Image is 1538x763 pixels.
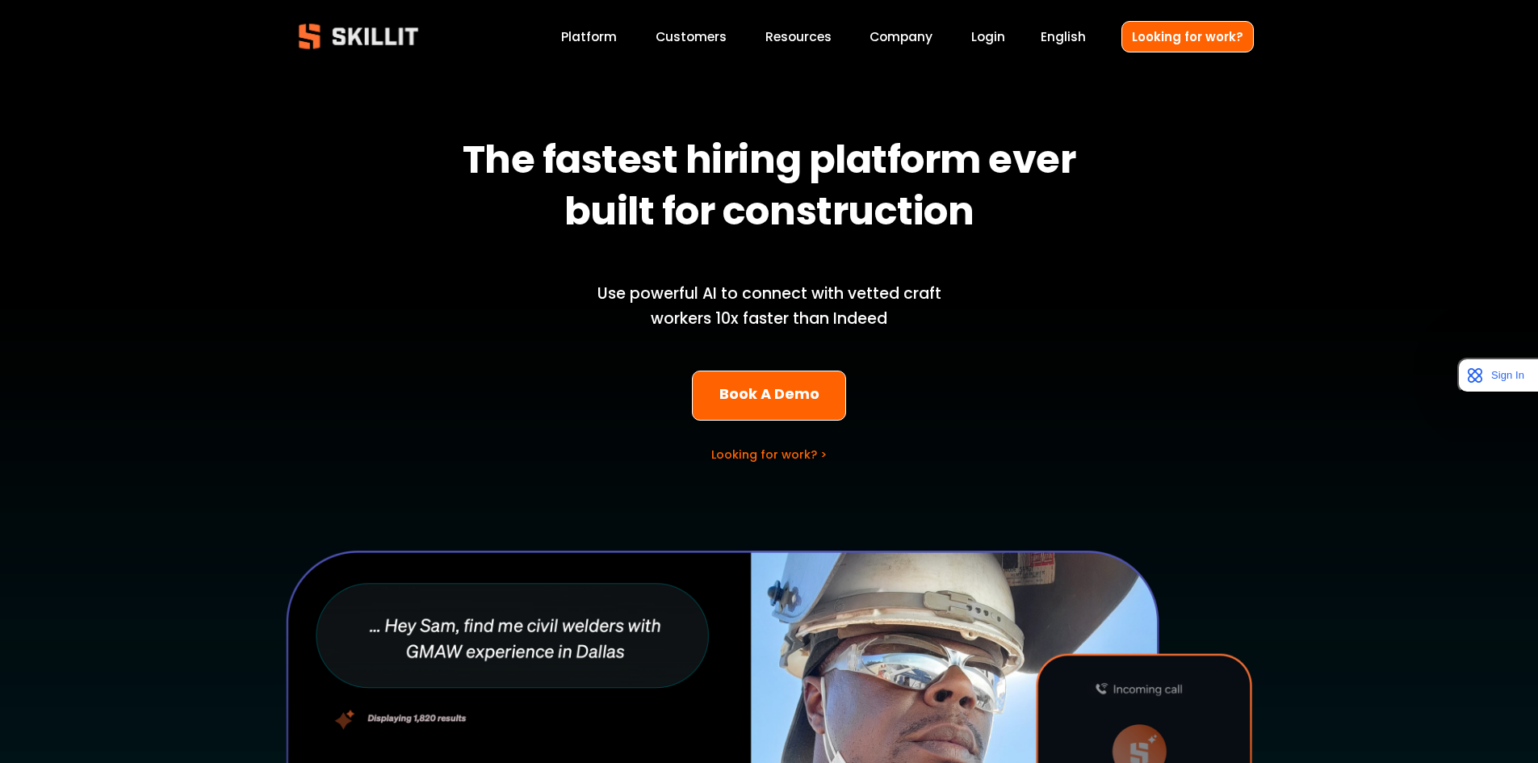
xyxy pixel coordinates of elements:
a: Company [870,26,932,48]
a: Looking for work? [1121,21,1254,52]
a: Login [971,26,1005,48]
a: folder dropdown [765,26,832,48]
p: Use powerful AI to connect with vetted craft workers 10x faster than Indeed [570,282,969,331]
a: Platform [561,26,617,48]
a: Looking for work? > [711,446,827,463]
img: Skillit [285,12,432,61]
a: Book A Demo [692,371,846,421]
a: Customers [656,26,727,48]
strong: The fastest hiring platform ever built for construction [463,130,1083,248]
span: Resources [765,27,832,46]
div: language picker [1041,26,1086,48]
span: English [1041,27,1086,46]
